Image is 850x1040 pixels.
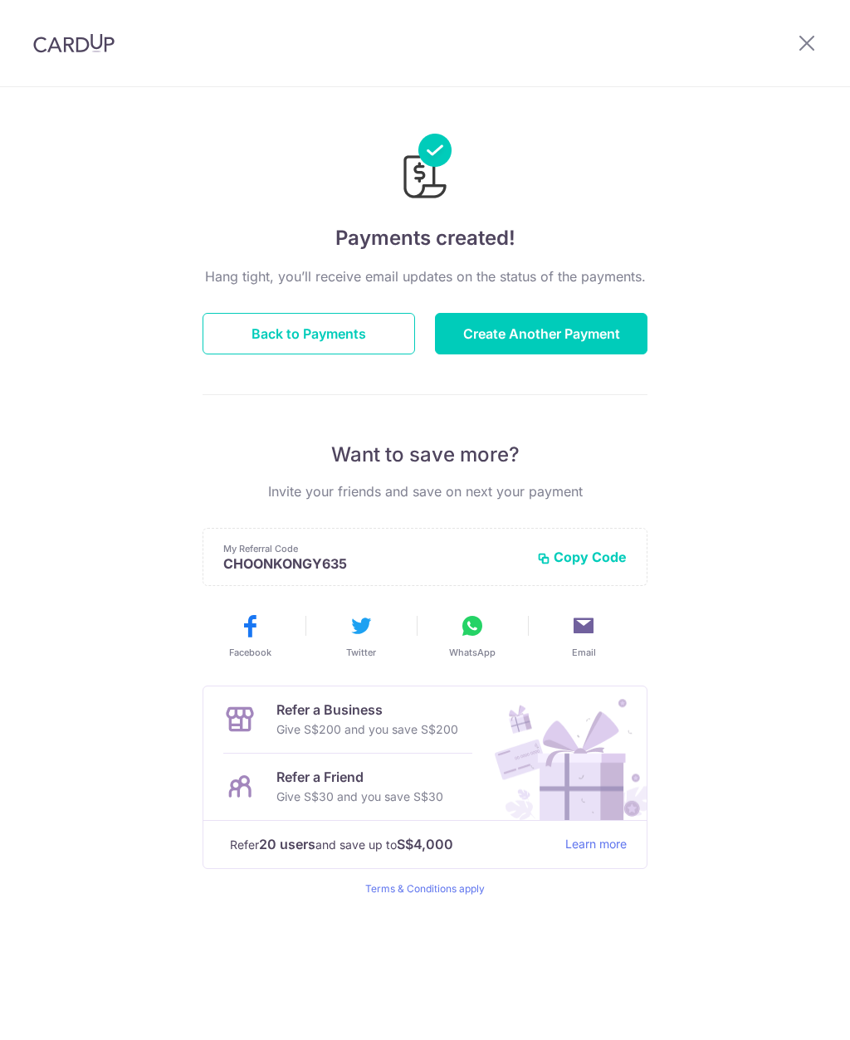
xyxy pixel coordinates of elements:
[312,613,410,659] button: Twitter
[223,555,524,572] p: CHOONKONGY635
[398,134,452,203] img: Payments
[346,646,376,659] span: Twitter
[397,834,453,854] strong: S$4,000
[203,313,415,354] button: Back to Payments
[365,882,485,895] a: Terms & Conditions apply
[203,223,647,253] h4: Payments created!
[276,720,458,740] p: Give S$200 and you save S$200
[565,834,627,855] a: Learn more
[201,613,299,659] button: Facebook
[230,834,552,855] p: Refer and save up to
[276,787,443,807] p: Give S$30 and you save S$30
[203,442,647,468] p: Want to save more?
[449,646,496,659] span: WhatsApp
[537,549,627,565] button: Copy Code
[435,313,647,354] button: Create Another Payment
[276,767,443,787] p: Refer a Friend
[203,481,647,501] p: Invite your friends and save on next your payment
[479,686,647,820] img: Refer
[33,33,115,53] img: CardUp
[229,646,271,659] span: Facebook
[423,613,521,659] button: WhatsApp
[203,266,647,286] p: Hang tight, you’ll receive email updates on the status of the payments.
[535,613,633,659] button: Email
[223,542,524,555] p: My Referral Code
[276,700,458,720] p: Refer a Business
[259,834,315,854] strong: 20 users
[572,646,596,659] span: Email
